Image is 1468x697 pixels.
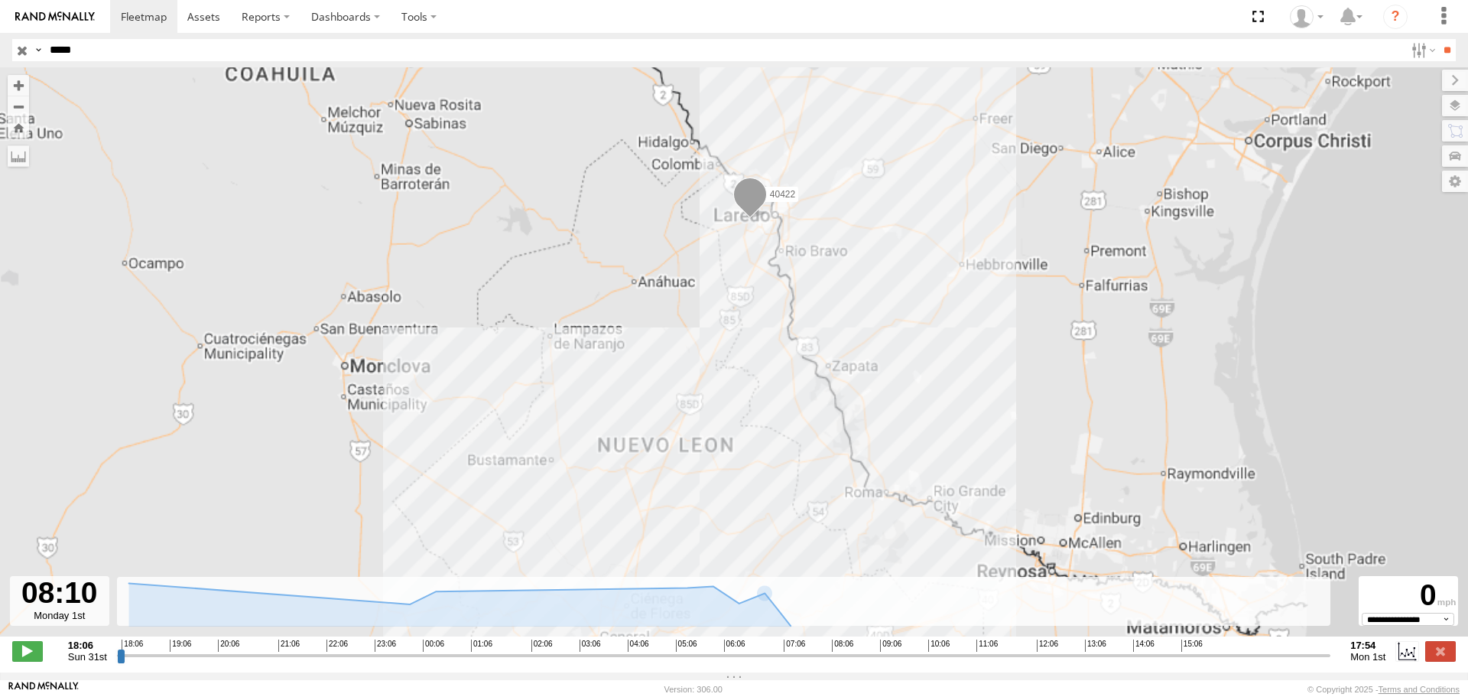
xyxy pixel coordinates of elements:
[976,640,998,652] span: 11:06
[471,640,492,652] span: 01:06
[122,640,143,652] span: 18:06
[1037,640,1058,652] span: 12:06
[770,188,795,199] span: 40422
[531,640,553,652] span: 02:06
[15,11,95,22] img: rand-logo.svg
[278,640,300,652] span: 21:06
[8,96,29,117] button: Zoom out
[1307,685,1460,694] div: © Copyright 2025 -
[676,640,697,652] span: 05:06
[880,640,901,652] span: 09:06
[784,640,805,652] span: 07:06
[1379,685,1460,694] a: Terms and Conditions
[1442,171,1468,192] label: Map Settings
[1085,640,1106,652] span: 13:06
[1133,640,1155,652] span: 14:06
[326,640,348,652] span: 22:06
[8,682,79,697] a: Visit our Website
[664,685,723,694] div: Version: 306.00
[8,75,29,96] button: Zoom in
[1181,640,1203,652] span: 15:06
[1383,5,1408,29] i: ?
[1350,640,1385,651] strong: 17:54
[375,640,396,652] span: 23:06
[68,651,107,663] span: Sun 31st Aug 2025
[12,641,43,661] label: Play/Stop
[68,640,107,651] strong: 18:06
[832,640,853,652] span: 08:06
[724,640,745,652] span: 06:06
[580,640,601,652] span: 03:06
[928,640,950,652] span: 10:06
[1405,39,1438,61] label: Search Filter Options
[8,117,29,138] button: Zoom Home
[1425,641,1456,661] label: Close
[628,640,649,652] span: 04:06
[8,145,29,167] label: Measure
[170,640,191,652] span: 19:06
[423,640,444,652] span: 00:06
[1361,578,1456,613] div: 0
[1284,5,1329,28] div: Caseta Laredo TX
[218,640,239,652] span: 20:06
[32,39,44,61] label: Search Query
[1350,651,1385,663] span: Mon 1st Sep 2025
